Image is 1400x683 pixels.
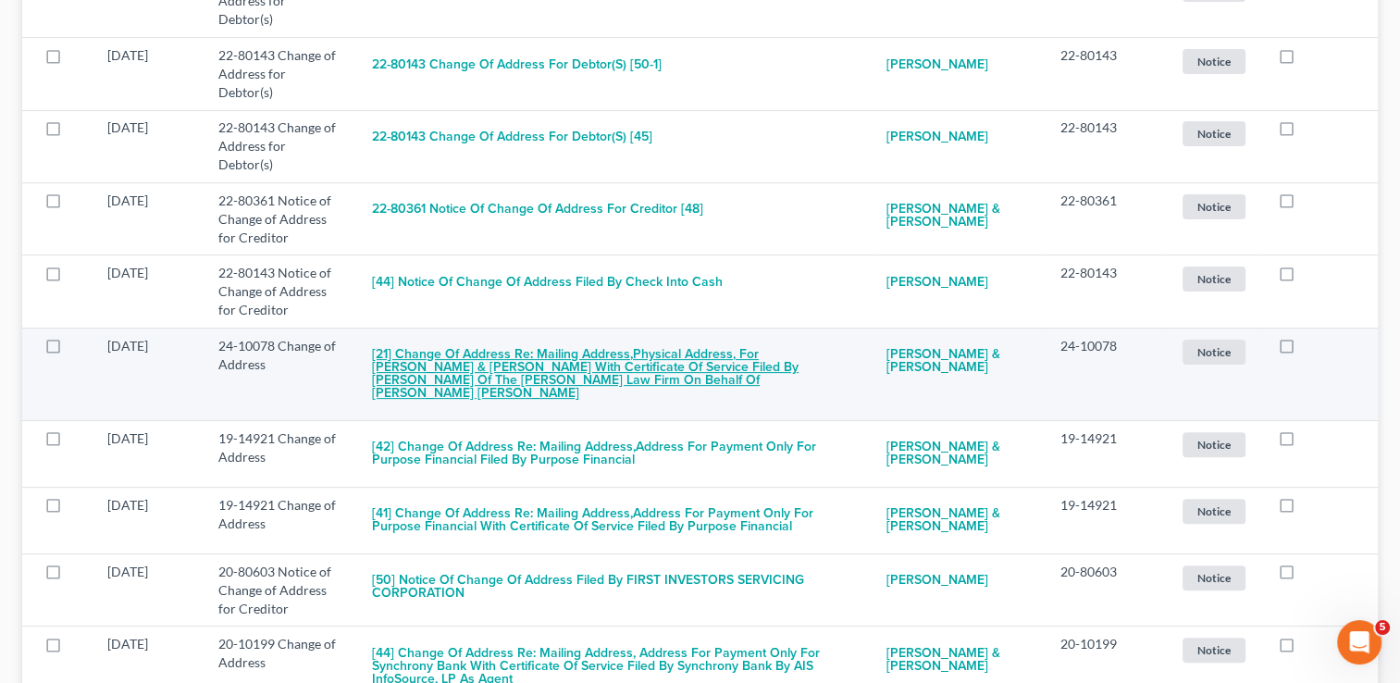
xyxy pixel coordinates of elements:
a: [PERSON_NAME] & [PERSON_NAME] [886,192,1031,242]
a: [PERSON_NAME] & [PERSON_NAME] [886,429,1031,479]
span: 5 [1375,620,1390,635]
a: [PERSON_NAME] & [PERSON_NAME] [886,337,1031,387]
td: 20-80603 Notice of Change of Address for Creditor [204,553,357,626]
iframe: Intercom live chat [1337,620,1381,664]
button: 22-80143 Change of Address for Debtor(s) [50-1] [372,46,662,83]
td: 19-14921 [1046,420,1165,487]
button: [41] Change of Address re: Mailing Address,Address for Payment only for Purpose Financial with Ce... [372,496,857,546]
td: 19-14921 Change of Address [204,487,357,553]
td: 19-14921 Change of Address [204,420,357,487]
td: [DATE] [93,38,204,110]
td: 22-80143 Change of Address for Debtor(s) [204,110,357,182]
td: 22-80143 Change of Address for Debtor(s) [204,38,357,110]
span: Notice [1183,340,1245,365]
span: Notice [1183,432,1245,457]
button: [21] Change of Address re: Mailing Address,Physical Address, for [PERSON_NAME] & [PERSON_NAME] wi... [372,337,857,413]
a: [PERSON_NAME] [886,563,988,600]
span: Notice [1183,121,1245,146]
a: Notice [1180,192,1248,222]
span: Notice [1183,49,1245,74]
td: [DATE] [93,110,204,182]
a: [PERSON_NAME] [886,264,988,301]
a: Notice [1180,635,1248,665]
button: [50] Notice of Change of Address Filed by FIRST INVESTORS SERVICING CORPORATION [372,563,857,613]
a: [PERSON_NAME] & [PERSON_NAME] [886,496,1031,546]
span: Notice [1183,194,1245,219]
button: 22-80143 Change of Address for Debtor(s) [45] [372,118,652,155]
td: 22-80143 [1046,110,1165,182]
td: 22-80143 [1046,38,1165,110]
a: Notice [1180,429,1248,460]
a: Notice [1180,337,1248,367]
td: 24-10078 [1046,328,1165,420]
td: 24-10078 Change of Address [204,328,357,420]
td: [DATE] [93,420,204,487]
td: 22-80143 Notice of Change of Address for Creditor [204,255,357,328]
td: 19-14921 [1046,487,1165,553]
td: 22-80361 [1046,182,1165,255]
a: Notice [1180,496,1248,527]
button: [42] Change of Address re: Mailing Address,Address for Payment only for Purpose Financial Filed b... [372,429,857,479]
td: [DATE] [93,328,204,420]
td: 22-80143 [1046,255,1165,328]
a: Notice [1180,563,1248,593]
td: 20-80603 [1046,553,1165,626]
button: 22-80361 Notice of Change of Address for Creditor [48] [372,192,703,229]
td: [DATE] [93,487,204,553]
button: [44] Notice of Change of Address Filed by Check Into Cash [372,264,723,301]
a: Notice [1180,264,1248,294]
td: [DATE] [93,255,204,328]
span: Notice [1183,267,1245,292]
span: Notice [1183,499,1245,524]
span: Notice [1183,638,1245,663]
td: [DATE] [93,182,204,255]
span: Notice [1183,565,1245,590]
td: 22-80361 Notice of Change of Address for Creditor [204,182,357,255]
td: [DATE] [93,553,204,626]
a: Notice [1180,46,1248,77]
a: [PERSON_NAME] [886,46,988,83]
a: Notice [1180,118,1248,149]
a: [PERSON_NAME] [886,118,988,155]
